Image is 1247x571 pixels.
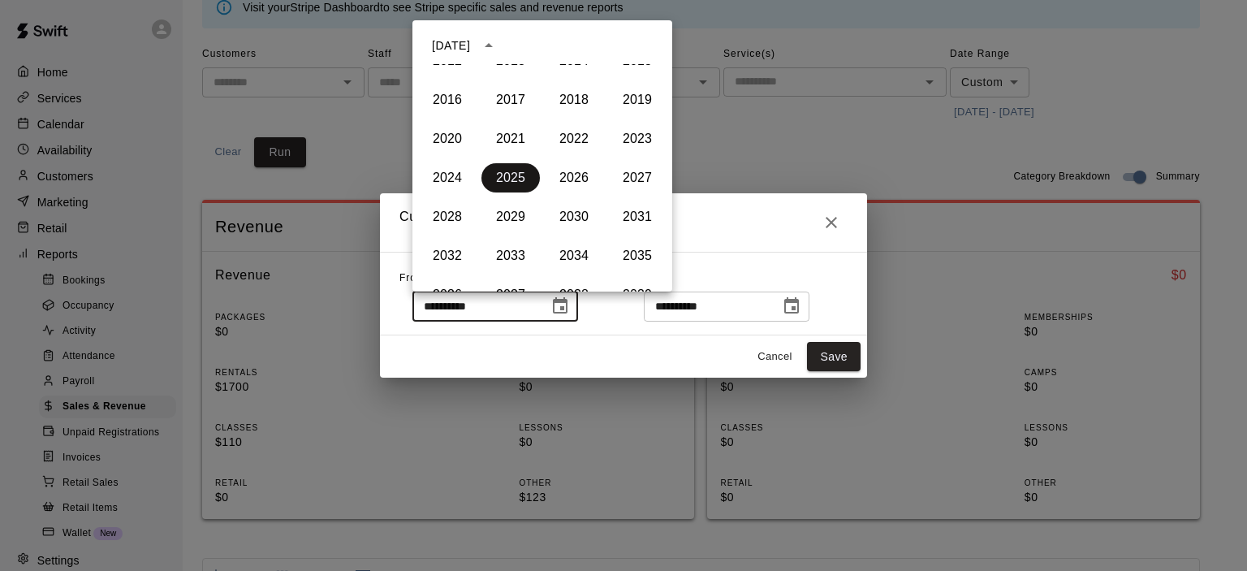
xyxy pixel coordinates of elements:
button: Cancel [749,344,800,370]
button: 2018 [545,85,603,115]
button: 2039 [608,280,667,309]
button: 2036 [418,280,477,309]
button: 2017 [481,85,540,115]
button: 2031 [608,202,667,231]
button: 2037 [481,280,540,309]
button: 2023 [608,124,667,154]
button: 2035 [608,241,667,270]
button: 2038 [545,280,603,309]
button: 2033 [481,241,540,270]
button: Save [807,342,861,372]
button: 2028 [418,202,477,231]
button: 2030 [545,202,603,231]
button: 2025 [481,163,540,192]
div: [DATE] [432,37,470,54]
button: 2022 [545,124,603,154]
button: Close [815,206,848,239]
button: 2019 [608,85,667,115]
button: 2029 [481,202,540,231]
h2: Custom Event Date [380,193,867,252]
span: From Date [399,272,453,283]
button: 2026 [545,163,603,192]
button: year view is open, switch to calendar view [475,32,503,59]
button: 2021 [481,124,540,154]
button: Choose date, selected date is Oct 12, 2025 [775,290,808,322]
button: 2020 [418,124,477,154]
button: 2027 [608,163,667,192]
button: Choose date, selected date is Oct 1, 2025 [544,290,576,322]
button: 2016 [418,85,477,115]
button: 2024 [418,163,477,192]
button: 2032 [418,241,477,270]
button: 2034 [545,241,603,270]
